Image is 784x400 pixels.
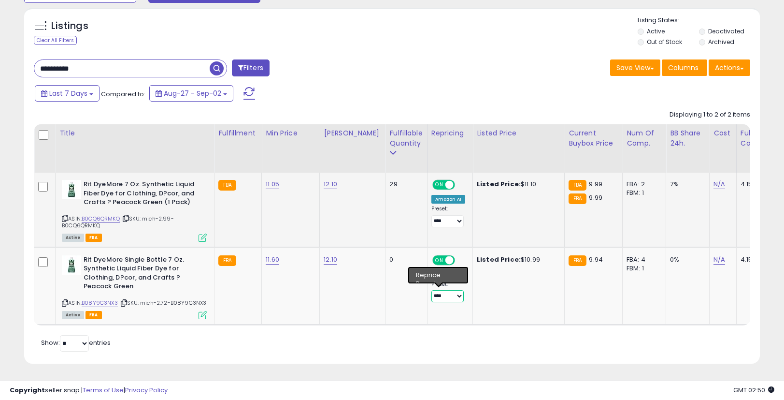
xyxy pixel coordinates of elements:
button: Filters [232,59,270,76]
div: 7% [670,180,702,189]
div: $11.10 [477,180,557,189]
div: Listed Price [477,128,560,138]
b: Rit DyeMore Single Bottle 7 Oz. Synthetic Liquid Fiber Dye for Clothing, D?cor, and Crafts ? Peac... [84,255,201,294]
a: 12.10 [324,179,337,189]
span: | SKU: mich-2.72-B08Y9C3NX3 [119,299,207,307]
b: Listed Price: [477,179,521,189]
div: Fulfillment Cost [741,128,778,148]
span: OFF [453,181,469,189]
div: 0% [670,255,702,264]
div: Fulfillment [218,128,257,138]
small: FBA [569,180,586,191]
div: Repricing [431,128,469,138]
a: N/A [713,179,725,189]
div: 4.15 [741,255,774,264]
label: Deactivated [708,27,744,35]
div: Title [59,128,210,138]
div: Min Price [266,128,315,138]
span: All listings currently available for purchase on Amazon [62,234,84,242]
div: Current Buybox Price [569,128,618,148]
div: Clear All Filters [34,36,77,45]
span: ON [433,256,445,264]
small: FBA [569,255,586,266]
b: Rit DyeMore 7 Oz. Synthetic Liquid Fiber Dye for Clothing, D?cor, and Crafts ? Peacock Green (1 P... [84,180,201,209]
span: Compared to: [101,89,145,99]
span: | SKU: mich-2.99-B0CQ6QRMKQ [62,215,174,229]
small: FBA [218,255,236,266]
button: Aug-27 - Sep-02 [149,85,233,102]
img: 41QAVzqLYpL._SL40_.jpg [62,180,81,199]
a: 11.05 [266,179,279,189]
button: Last 7 Days [35,85,100,102]
span: ON [433,181,445,189]
h5: Listings [51,19,88,33]
div: ASIN: [62,180,207,241]
div: Amazon AI [431,270,465,279]
div: BB Share 24h. [670,128,705,148]
div: 4.15 [741,180,774,189]
button: Columns [662,59,707,76]
a: B0CQ6QRMKQ [82,215,120,223]
label: Active [647,27,665,35]
span: OFF [453,256,469,264]
div: FBA: 4 [627,255,658,264]
div: $10.99 [477,255,557,264]
div: Num of Comp. [627,128,662,148]
div: Preset: [431,206,465,227]
span: All listings currently available for purchase on Amazon [62,311,84,319]
a: 11.60 [266,255,279,265]
span: 2025-09-16 02:50 GMT [733,385,774,395]
span: 9.99 [589,193,602,202]
div: Fulfillable Quantity [389,128,423,148]
b: Listed Price: [477,255,521,264]
a: B08Y9C3NX3 [82,299,118,307]
a: N/A [713,255,725,265]
a: Privacy Policy [125,385,168,395]
div: FBA: 2 [627,180,658,189]
a: 12.10 [324,255,337,265]
span: Last 7 Days [49,89,87,98]
div: [PERSON_NAME] [324,128,381,138]
span: Show: entries [41,338,111,347]
div: ASIN: [62,255,207,318]
label: Archived [708,38,734,46]
p: Listing States: [638,16,760,25]
a: Terms of Use [83,385,124,395]
span: 9.94 [589,255,603,264]
div: 0 [389,255,419,264]
div: Amazon AI [431,195,465,204]
div: Displaying 1 to 2 of 2 items [670,110,750,119]
span: 9.99 [589,179,602,189]
span: Aug-27 - Sep-02 [164,89,221,98]
small: FBA [218,180,236,191]
small: FBA [569,193,586,204]
img: 41QAVzqLYpL._SL40_.jpg [62,255,81,275]
span: FBA [86,234,102,242]
div: 29 [389,180,419,189]
label: Out of Stock [647,38,682,46]
div: FBM: 1 [627,264,658,273]
button: Save View [610,59,660,76]
div: FBM: 1 [627,189,658,197]
div: Preset: [431,281,465,303]
div: Cost [713,128,732,138]
span: FBA [86,311,102,319]
strong: Copyright [10,385,45,395]
button: Actions [709,59,750,76]
span: Columns [668,63,698,73]
div: seller snap | | [10,386,168,395]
